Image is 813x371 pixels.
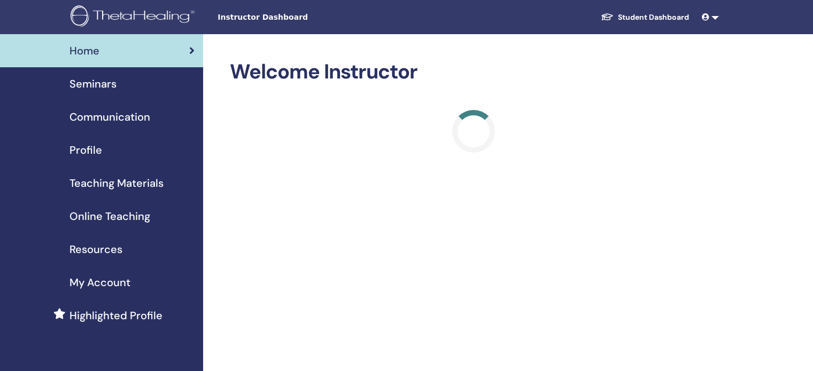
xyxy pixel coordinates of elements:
span: Seminars [69,76,117,92]
img: graduation-cap-white.svg [601,12,614,21]
span: Home [69,43,99,59]
span: Profile [69,142,102,158]
h2: Welcome Instructor [230,60,717,84]
span: Teaching Materials [69,175,164,191]
span: Resources [69,241,122,257]
span: Instructor Dashboard [218,12,378,23]
span: Communication [69,109,150,125]
img: logo.png [71,5,198,29]
span: Online Teaching [69,208,150,224]
span: My Account [69,274,130,290]
a: Student Dashboard [592,7,698,27]
span: Highlighted Profile [69,307,162,323]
